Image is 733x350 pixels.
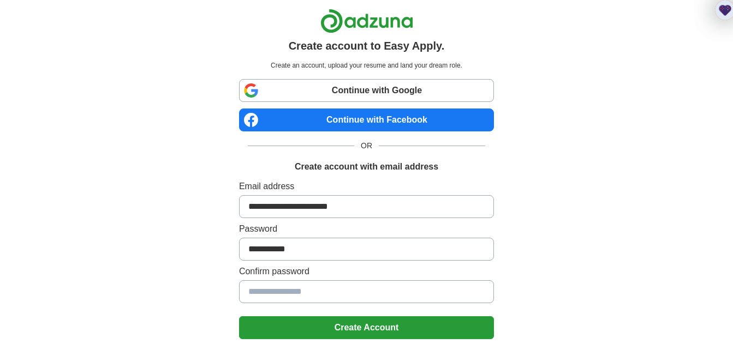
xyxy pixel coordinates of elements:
button: Create Account [239,316,494,339]
p: Create an account, upload your resume and land your dream role. [241,61,492,70]
a: Continue with Facebook [239,108,494,131]
a: Continue with Google [239,79,494,102]
label: Password [239,222,494,236]
span: OR [354,140,379,152]
label: Confirm password [239,265,494,278]
h1: Create account to Easy Apply. [289,38,445,54]
img: Adzuna logo [320,9,413,33]
label: Email address [239,180,494,193]
h1: Create account with email address [295,160,438,173]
